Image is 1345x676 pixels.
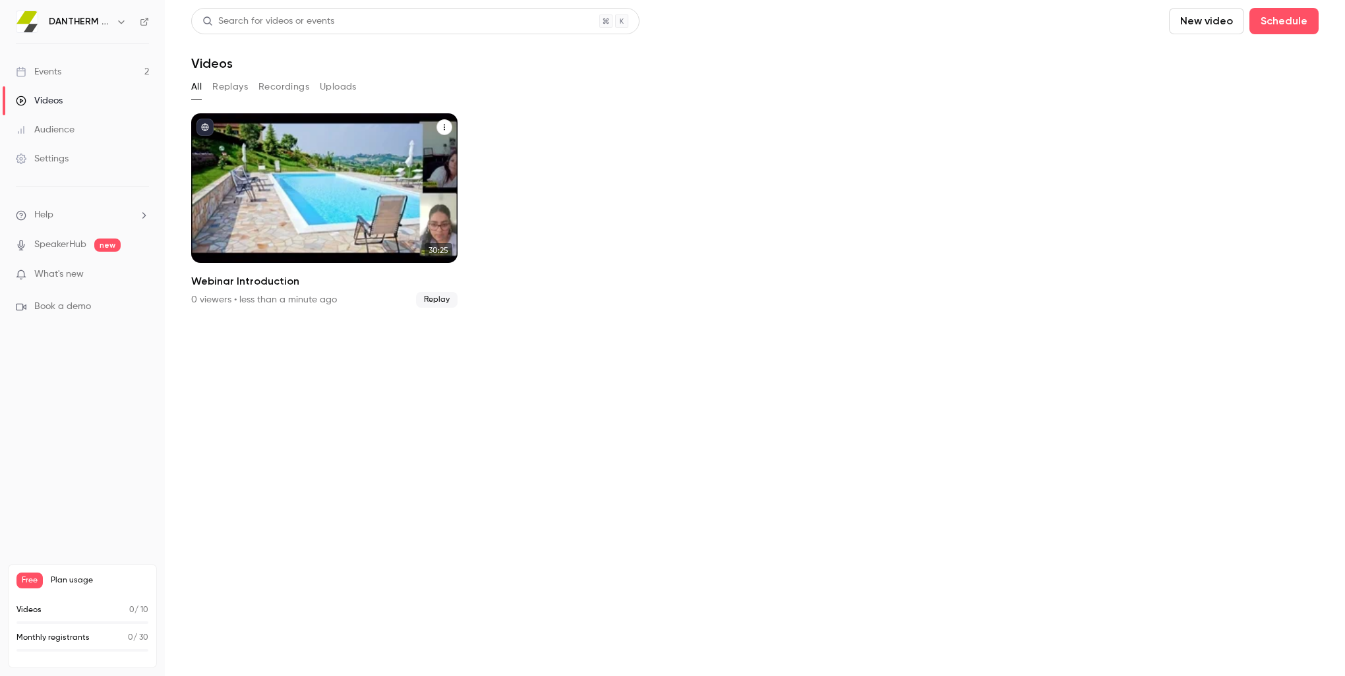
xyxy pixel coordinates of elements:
[16,11,38,32] img: DANTHERM GROUP
[34,238,86,252] a: SpeakerHub
[16,123,75,136] div: Audience
[129,606,134,614] span: 0
[191,113,458,308] a: 30:25Webinar Introduction0 viewers • less than a minute agoReplay
[129,604,148,616] p: / 10
[16,65,61,78] div: Events
[416,292,458,308] span: Replay
[191,76,202,98] button: All
[191,8,1319,668] section: Videos
[16,94,63,107] div: Videos
[16,152,69,165] div: Settings
[196,119,214,136] button: published
[320,76,357,98] button: Uploads
[191,273,458,289] h2: Webinar Introduction
[34,208,53,222] span: Help
[34,268,84,281] span: What's new
[16,208,149,222] li: help-dropdown-opener
[258,76,309,98] button: Recordings
[128,632,148,644] p: / 30
[49,15,111,28] h6: DANTHERM GROUP
[34,300,91,314] span: Book a demo
[16,604,42,616] p: Videos
[1249,8,1319,34] button: Schedule
[202,14,334,28] div: Search for videos or events
[94,239,121,252] span: new
[191,55,233,71] h1: Videos
[212,76,248,98] button: Replays
[191,113,458,308] li: Webinar Introduction
[191,113,1319,308] ul: Videos
[128,634,133,642] span: 0
[425,243,452,258] span: 30:25
[1169,8,1244,34] button: New video
[16,632,90,644] p: Monthly registrants
[51,575,148,586] span: Plan usage
[191,293,337,306] div: 0 viewers • less than a minute ago
[16,573,43,588] span: Free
